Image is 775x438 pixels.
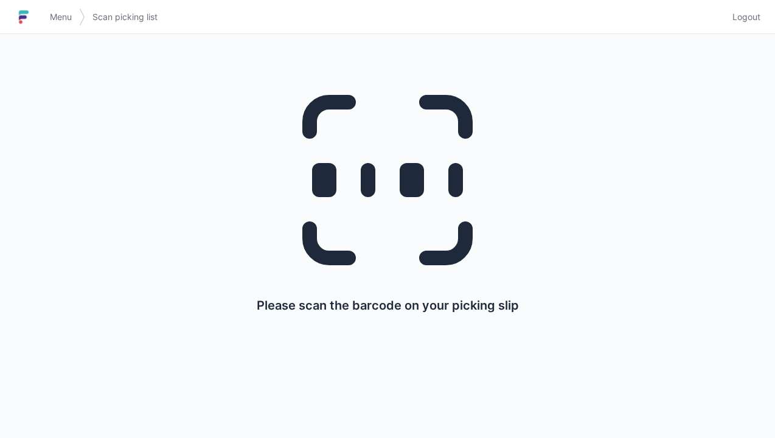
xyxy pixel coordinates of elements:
span: Logout [732,11,760,23]
a: Scan picking list [85,6,165,28]
span: Menu [50,11,72,23]
img: logo-small.jpg [15,7,33,27]
img: svg> [79,2,85,32]
a: Menu [43,6,79,28]
a: Logout [725,6,760,28]
span: Scan picking list [92,11,158,23]
p: Please scan the barcode on your picking slip [257,297,519,314]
